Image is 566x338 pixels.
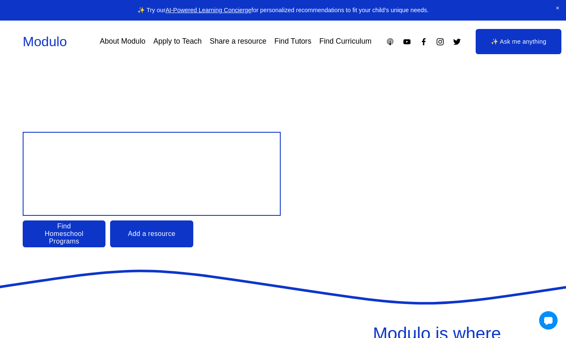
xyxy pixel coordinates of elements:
span: Design your child’s Education [31,142,266,205]
a: Twitter [453,37,461,46]
a: Find Curriculum [319,34,371,49]
a: About Modulo [100,34,145,49]
a: Find Homeschool Programs [23,220,105,247]
a: Add a resource [110,220,193,247]
a: ✨ Ask me anything [476,29,561,54]
a: Modulo [23,34,67,49]
a: Instagram [436,37,445,46]
a: Apply to Teach [153,34,202,49]
a: Share a resource [210,34,266,49]
a: AI-Powered Learning Concierge [166,7,252,13]
a: YouTube [403,37,411,46]
a: Apple Podcasts [386,37,395,46]
a: Find Tutors [274,34,311,49]
a: Facebook [419,37,428,46]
